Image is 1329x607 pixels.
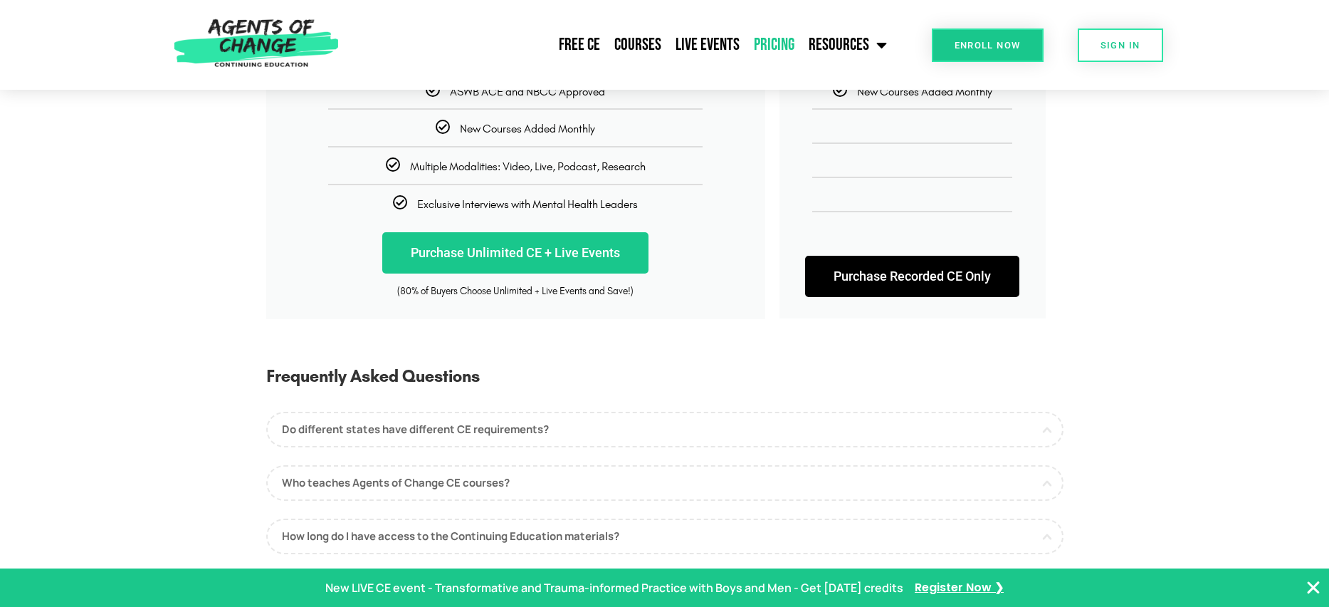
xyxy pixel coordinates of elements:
[266,412,1063,447] a: Do different states have different CE requirements?
[450,85,605,98] span: ASWB ACE and NBCC Approved
[266,519,1063,554] a: How long do I have access to the Continuing Education materials?
[288,284,744,299] div: (80% of Buyers Choose Unlimited + Live Events and Save!)
[802,27,894,63] a: Resources
[857,85,992,98] span: New Courses Added Monthly
[325,578,903,598] p: New LIVE CE event - Transformative and Trauma-informed Practice with Boys and Men - Get [DATE] cr...
[955,41,1021,50] span: Enroll Now
[382,232,648,274] a: Purchase Unlimited CE + Live Events
[460,122,595,135] span: New Courses Added Monthly
[1305,579,1322,596] button: Close Banner
[266,465,1063,501] a: Who teaches Agents of Change CE courses?
[932,28,1044,62] a: Enroll Now
[346,27,894,63] nav: Menu
[805,256,1019,297] a: Purchase Recorded CE Only
[410,160,646,173] span: Multiple Modalities: Video, Live, Podcast, Research
[607,27,668,63] a: Courses
[915,578,1004,598] a: Register Now ❯
[1101,41,1140,50] span: SIGN IN
[266,363,1063,404] h3: Frequently Asked Questions
[1078,28,1163,62] a: SIGN IN
[417,197,638,211] span: Exclusive Interviews with Mental Health Leaders
[747,27,802,63] a: Pricing
[668,27,747,63] a: Live Events
[552,27,607,63] a: Free CE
